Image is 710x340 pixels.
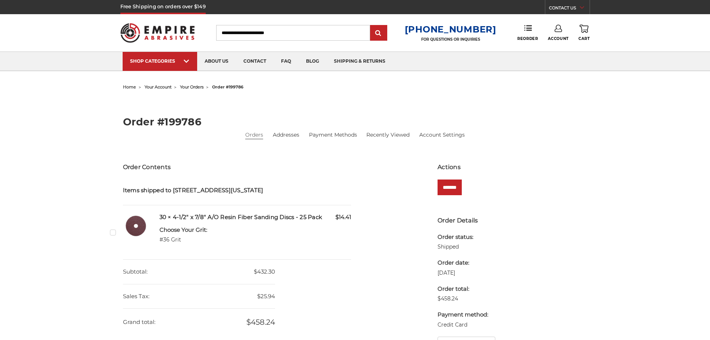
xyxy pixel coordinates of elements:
[160,226,207,234] dt: Choose Your Grit:
[419,131,465,139] a: Account Settings
[180,84,203,90] a: your orders
[160,213,351,222] h5: 30 × 4-1/2" x 7/8" A/O Resin Fiber Sanding Discs - 25 Pack
[517,25,538,41] a: Reorder
[123,213,149,239] img: 4.5 inch resin fiber disc
[123,310,155,334] dt: Grand total:
[548,36,569,41] span: Account
[309,131,357,139] a: Payment Methods
[123,260,148,284] dt: Subtotal:
[438,243,488,251] dd: Shipped
[438,285,488,293] dt: Order total:
[123,284,275,309] dd: $25.94
[197,52,236,71] a: about us
[438,216,587,225] h3: Order Details
[326,52,393,71] a: shipping & returns
[120,18,195,47] img: Empire Abrasives
[371,26,386,41] input: Submit
[517,36,538,41] span: Reorder
[299,52,326,71] a: blog
[438,259,488,267] dt: Order date:
[123,186,351,195] h5: Items shipped to [STREET_ADDRESS][US_STATE]
[366,131,410,139] a: Recently Viewed
[160,236,207,244] dd: #36 Grit
[438,163,587,172] h3: Actions
[123,260,275,284] dd: $432.30
[123,163,351,172] h3: Order Contents
[123,284,149,309] dt: Sales Tax:
[335,213,351,222] span: $14.41
[245,131,263,139] a: Orders
[212,84,243,90] span: order #199786
[123,309,275,336] dd: $458.24
[405,24,496,35] a: [PHONE_NUMBER]
[578,36,590,41] span: Cart
[438,269,488,277] dd: [DATE]
[273,131,299,139] a: Addresses
[578,25,590,41] a: Cart
[236,52,274,71] a: contact
[145,84,171,90] a: your account
[123,84,136,90] a: home
[123,117,587,127] h2: Order #199786
[549,4,590,14] a: CONTACT US
[405,37,496,42] p: FOR QUESTIONS OR INQUIRIES
[438,311,488,319] dt: Payment method:
[438,295,488,303] dd: $458.24
[438,321,488,329] dd: Credit Card
[130,58,190,64] div: SHOP CATEGORIES
[274,52,299,71] a: faq
[438,233,488,241] dt: Order status:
